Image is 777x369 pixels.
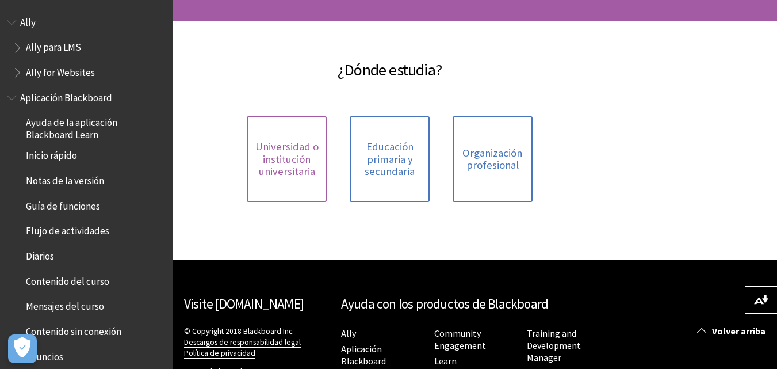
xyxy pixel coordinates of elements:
[460,147,526,172] span: Organización profesional
[8,334,37,363] button: Abrir preferencias
[7,13,166,82] nav: Book outline for Anthology Ally Help
[26,246,54,262] span: Diarios
[20,13,36,28] span: Ally
[341,328,356,340] a: Ally
[26,297,104,313] span: Mensajes del curso
[184,348,255,359] a: Política de privacidad
[26,272,109,287] span: Contenido del curso
[688,321,777,342] a: Volver arriba
[527,328,581,364] a: Training and Development Manager
[434,328,486,352] a: Community Engagement
[184,337,301,348] a: Descargos de responsabilidad legal
[184,326,330,359] p: © Copyright 2018 Blackboard Inc.
[26,171,104,187] span: Notas de la versión
[247,116,327,202] a: Universidad o institución universitaria
[341,294,609,314] h2: Ayuda con los productos de Blackboard
[434,355,457,367] a: Learn
[350,116,430,202] a: Educación primaria y secundaria
[26,63,95,78] span: Ally for Websites
[453,116,533,202] a: Organización profesional
[184,295,304,312] a: Visite [DOMAIN_NAME]
[357,140,423,178] span: Educación primaria y secundaria
[26,38,81,54] span: Ally para LMS
[26,322,121,337] span: Contenido sin conexión
[26,113,164,140] span: Ayuda de la aplicación Blackboard Learn
[341,343,386,367] a: Aplicación Blackboard
[26,146,77,162] span: Inicio rápido
[184,44,595,82] h2: ¿Dónde estudia?
[26,196,100,212] span: Guía de funciones
[26,222,109,237] span: Flujo de actividades
[26,347,63,363] span: Anuncios
[254,140,320,178] span: Universidad o institución universitaria
[20,88,112,104] span: Aplicación Blackboard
